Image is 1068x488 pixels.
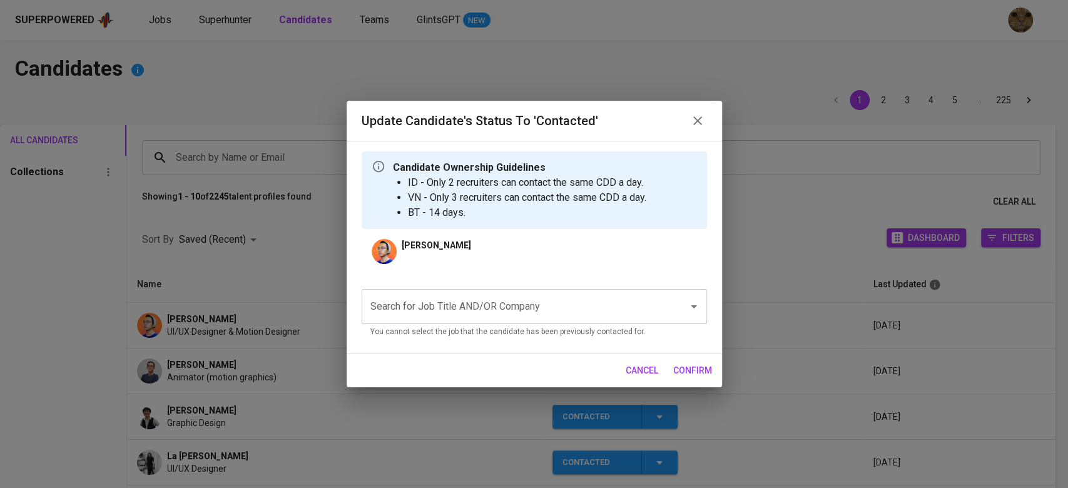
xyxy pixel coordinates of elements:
[408,190,646,205] li: VN - Only 3 recruiters can contact the same CDD a day.
[621,359,663,382] button: cancel
[685,298,703,315] button: Open
[362,111,598,131] h6: Update Candidate's Status to 'Contacted'
[668,359,717,382] button: confirm
[408,205,646,220] li: BT - 14 days.
[372,239,397,264] img: 7b61b07bea3dfec196e00bfb00f41222.jfif
[408,175,646,190] li: ID - Only 2 recruiters can contact the same CDD a day.
[370,326,698,338] p: You cannot select the job that the candidate has been previously contacted for.
[673,363,712,379] span: confirm
[626,363,658,379] span: cancel
[402,239,471,252] p: [PERSON_NAME]
[393,160,646,175] p: Candidate Ownership Guidelines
